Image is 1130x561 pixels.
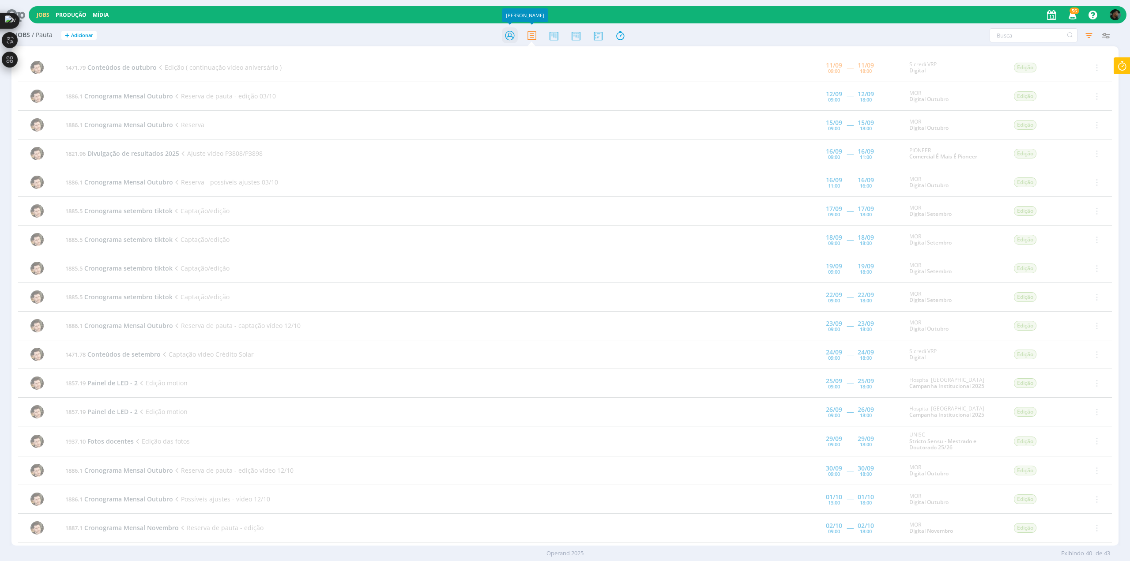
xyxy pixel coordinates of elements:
[860,529,872,534] div: 18:00
[860,154,872,159] div: 11:00
[30,290,44,304] img: V
[16,31,30,39] span: Jobs
[30,262,44,275] img: V
[909,470,949,477] a: Digital Outubro
[1061,549,1084,558] span: Exibindo
[65,92,173,100] a: 1886.1Cronograma Mensal Outubro
[826,378,842,384] div: 25/09
[71,33,93,38] span: Adicionar
[502,8,548,22] div: [PERSON_NAME]
[909,432,1000,451] div: UNISC
[828,471,840,476] div: 09:00
[524,8,545,22] div: Pauta
[1063,7,1081,23] button: 56
[30,204,44,218] img: V
[173,207,230,215] span: Captação/edição
[65,523,179,532] a: 1887.1Cronograma Mensal Novembro
[173,235,230,244] span: Captação/edição
[1070,8,1079,14] span: 56
[909,95,949,103] a: Digital Outubro
[1014,292,1036,302] span: Edição
[828,183,840,188] div: 11:00
[858,292,874,298] div: 22/09
[847,321,853,330] span: -----
[34,11,52,19] button: Jobs
[828,212,840,217] div: 09:00
[858,62,874,68] div: 11/09
[858,263,874,269] div: 19/09
[826,91,842,97] div: 12/09
[1014,91,1036,101] span: Edição
[65,150,86,158] span: 1821.96
[909,262,1000,275] div: MOR
[909,181,949,189] a: Digital Outubro
[30,319,44,332] img: V
[1014,321,1036,331] span: Edição
[84,495,173,503] span: Cronograma Mensal Outubro
[157,63,282,72] span: Edição ( continuação vídeo aniversário )
[909,522,1000,535] div: MOR
[860,183,872,188] div: 16:00
[65,31,69,40] span: +
[1014,523,1036,533] span: Edição
[173,92,276,100] span: Reserva de pauta - edição 03/10
[909,464,1000,477] div: MOR
[909,493,1000,506] div: MOR
[828,529,840,534] div: 09:00
[1096,549,1102,558] span: de
[909,437,976,451] a: Stricto Sensu - Mestrado e Doutorado 25/26
[860,384,872,389] div: 18:00
[1014,235,1036,245] span: Edição
[65,495,173,503] a: 1886.1Cronograma Mensal Outubro
[30,435,44,448] img: V
[909,239,952,246] a: Digital Setembro
[909,153,977,160] a: Comercial É Mais É Pioneer
[909,320,1000,332] div: MOR
[30,147,44,160] img: V
[909,210,952,218] a: Digital Setembro
[909,348,1000,361] div: Sicredi VRP
[828,413,840,418] div: 09:00
[37,11,49,19] a: Jobs
[909,267,952,275] a: Digital Setembro
[32,31,53,39] span: / Pauta
[1014,120,1036,130] span: Edição
[826,62,842,68] div: 11/09
[87,350,161,358] span: Conteúdos de setembro
[860,442,872,447] div: 18:00
[847,178,853,186] span: -----
[828,327,840,331] div: 09:00
[847,63,853,72] span: -----
[87,149,179,158] span: Divulgação de resultados 2025
[84,92,173,100] span: Cronograma Mensal Outubro
[65,236,83,244] span: 1885.5
[87,407,138,416] span: Painel de LED - 2
[90,11,111,19] button: Mídia
[847,466,853,474] span: -----
[134,437,190,445] span: Edição das fotos
[847,149,853,158] span: -----
[65,321,173,330] a: 1886.1Cronograma Mensal Outubro
[65,350,86,358] span: 1471.78
[828,68,840,73] div: 09:00
[30,405,44,418] img: V
[84,120,173,129] span: Cronograma Mensal Outubro
[65,64,86,72] span: 1471.79
[847,379,853,387] span: -----
[858,177,874,183] div: 16/09
[847,523,853,532] span: -----
[65,178,173,186] a: 1886.1Cronograma Mensal Outubro
[826,320,842,327] div: 23/09
[858,523,874,529] div: 02/10
[84,178,173,186] span: Cronograma Mensal Outubro
[30,464,44,477] img: V
[30,377,44,390] img: V
[909,354,926,361] a: Digital
[1014,437,1036,446] span: Edição
[138,379,188,387] span: Edição motion
[826,206,842,212] div: 17/09
[65,467,83,474] span: 1886.1
[1014,350,1036,359] span: Edição
[173,120,204,129] span: Reserva
[828,500,840,505] div: 13:00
